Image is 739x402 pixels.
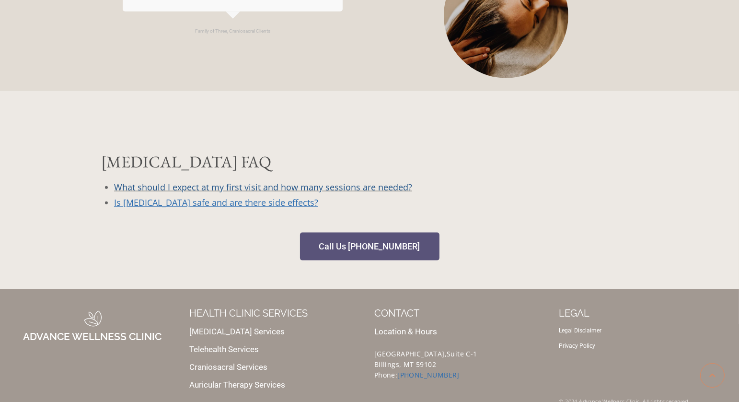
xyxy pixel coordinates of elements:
[190,362,268,372] a: Craniosacral Services
[374,307,419,319] a: CONTACT
[114,181,412,193] a: What should I expect at my first visit and how many sessions are needed?
[700,363,725,388] a: Scroll to top
[559,327,602,334] a: Legal Disclaimer
[23,331,162,343] a: ADVANCE WELLNESS CLINIC
[374,327,437,336] a: Location & Hours
[559,308,735,318] p: LEGAL
[190,344,259,354] a: Telehealth Services
[190,327,285,336] a: [MEDICAL_DATA] Services
[319,242,420,251] span: Call Us [PHONE_NUMBER]
[300,233,439,260] a: Call Us [PHONE_NUMBER]
[195,27,270,35] div: Family of Three, Craniosacral Clients
[374,373,550,377] p: Phone:
[101,154,604,170] h3: [MEDICAL_DATA] FAQ
[190,380,286,390] a: Auricular Therapy Services
[374,352,550,356] p: [GEOGRAPHIC_DATA],
[397,370,460,379] a: [PHONE_NUMBER]
[114,197,318,208] a: Is [MEDICAL_DATA] safe and are there side effects?
[190,307,308,319] a: HEALTH CLINIC SERVICES
[559,343,596,349] a: Privacy Policy
[447,349,477,358] span: Suite C-1
[374,360,436,369] span: Billings, MT 59102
